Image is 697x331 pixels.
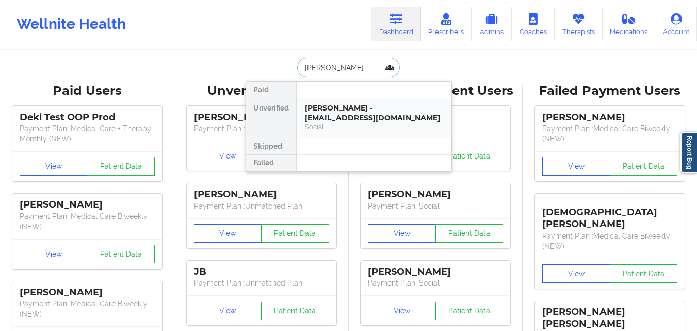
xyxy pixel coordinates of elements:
button: Patient Data [435,147,504,165]
button: Patient Data [261,224,329,243]
div: Unverified [246,98,296,138]
p: Payment Plan : Medical Care Biweekly (NEW) [542,231,677,251]
a: Medications [603,7,656,41]
button: View [368,224,436,243]
div: [DEMOGRAPHIC_DATA][PERSON_NAME] [542,199,677,230]
a: Dashboard [371,7,421,41]
a: Therapists [555,7,603,41]
div: Deki Test OOP Prod [20,112,155,123]
a: Prescribers [421,7,472,41]
div: [PERSON_NAME] [542,112,677,123]
button: Patient Data [610,264,678,283]
p: Payment Plan : Medical Care Biweekly (NEW) [20,298,155,319]
div: Failed Payment Users [530,83,690,99]
div: [PERSON_NAME] [20,199,155,211]
p: Payment Plan : Medical Care Biweekly (NEW) [542,123,677,144]
a: Report Bug [680,132,697,173]
p: Payment Plan : Medical Care + Therapy Monthly (NEW) [20,123,155,144]
button: View [194,147,262,165]
div: [PERSON_NAME] [194,112,329,123]
div: Unverified Users [182,83,342,99]
p: Payment Plan : Medical Care Biweekly (NEW) [20,211,155,232]
button: Patient Data [435,224,504,243]
div: [PERSON_NAME] [368,266,503,278]
button: Patient Data [87,157,155,176]
div: [PERSON_NAME] [368,188,503,200]
div: Skipped [246,138,296,155]
p: Payment Plan : Unmatched Plan [194,278,329,288]
div: Paid [246,82,296,98]
p: Payment Plan : Social [368,278,503,288]
div: [PERSON_NAME] - [EMAIL_ADDRESS][DOMAIN_NAME] [305,103,443,122]
div: [PERSON_NAME] [PERSON_NAME] [542,306,677,330]
div: [PERSON_NAME] [194,188,329,200]
a: Admins [472,7,512,41]
a: Coaches [512,7,555,41]
button: Patient Data [261,302,329,320]
div: [PERSON_NAME] [20,287,155,298]
div: Failed [246,155,296,171]
button: View [542,157,610,176]
button: View [368,302,436,320]
button: View [194,302,262,320]
div: JB [194,266,329,278]
button: View [20,245,88,263]
button: View [194,224,262,243]
button: Patient Data [435,302,504,320]
button: View [20,157,88,176]
button: View [542,264,610,283]
p: Payment Plan : Unmatched Plan [194,123,329,134]
button: Patient Data [87,245,155,263]
button: Patient Data [610,157,678,176]
a: Account [655,7,697,41]
div: Social [305,122,443,131]
p: Payment Plan : Unmatched Plan [194,201,329,211]
div: Paid Users [7,83,167,99]
p: Payment Plan : Social [368,201,503,211]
